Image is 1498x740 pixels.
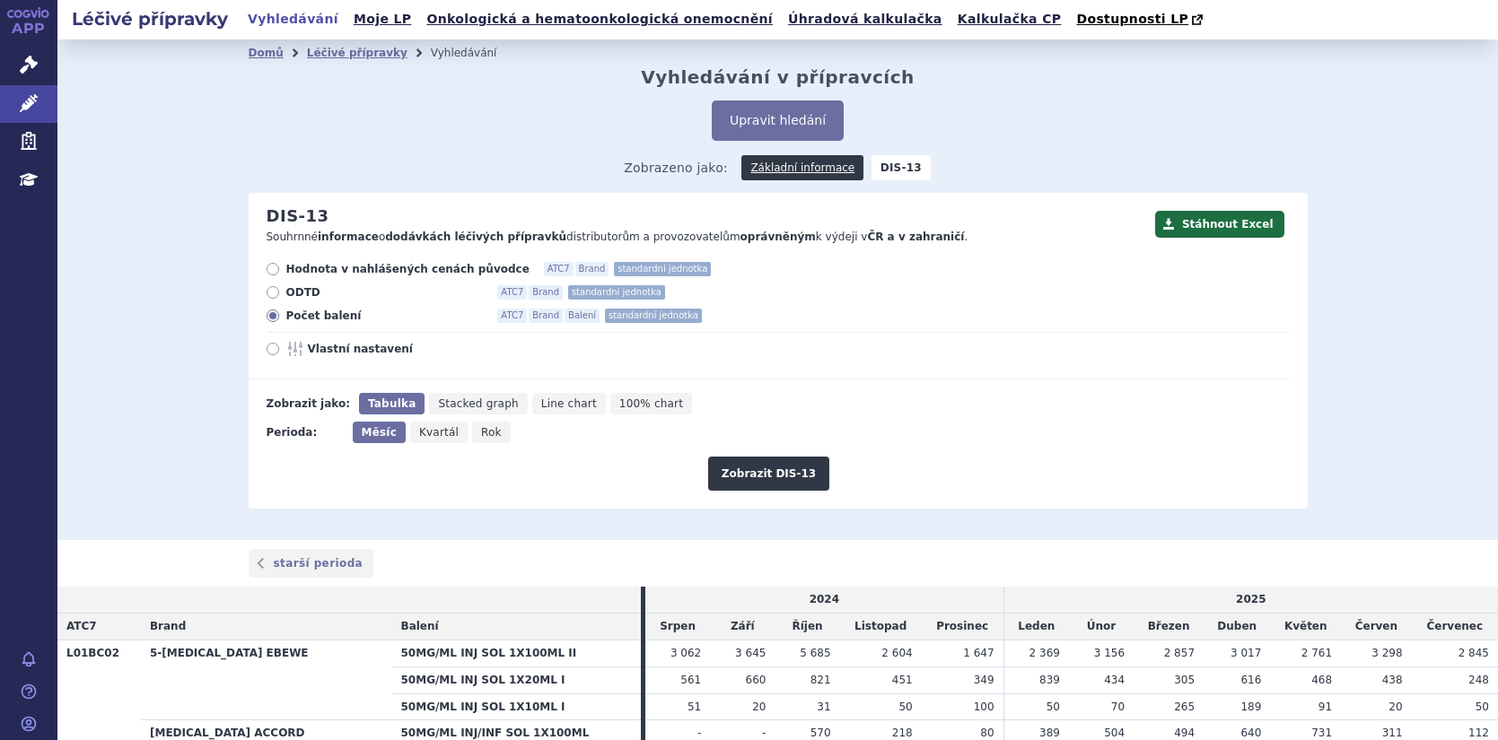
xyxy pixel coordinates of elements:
[421,7,778,31] a: Onkologická a hematoonkologická onemocnění
[1047,701,1060,713] span: 50
[840,614,922,640] td: Listopad
[624,155,728,180] span: Zobrazeno jako:
[267,206,329,226] h2: DIS-13
[800,647,830,659] span: 5 685
[752,701,766,713] span: 20
[419,426,459,439] span: Kvartál
[438,397,518,410] span: Stacked graph
[544,262,574,276] span: ATC7
[568,285,665,300] span: standardní jednotka
[1204,614,1270,640] td: Duben
[1111,701,1125,713] span: 70
[872,155,931,180] strong: DIS-13
[898,701,912,713] span: 50
[741,155,863,180] a: Základní informace
[565,309,600,323] span: Balení
[810,727,831,739] span: 570
[1164,647,1195,659] span: 2 857
[481,426,502,439] span: Rok
[708,457,829,491] button: Zobrazit DIS-13
[150,620,186,632] span: Brand
[385,231,566,243] strong: dodávkách léčivých přípravků
[1341,614,1411,640] td: Červen
[746,674,767,686] span: 660
[710,614,775,640] td: Září
[1240,674,1261,686] span: 616
[605,309,702,323] span: standardní jednotka
[286,285,484,300] span: ODTD
[1240,727,1261,739] span: 640
[267,422,344,443] div: Perioda:
[1003,587,1498,613] td: 2025
[614,262,711,276] span: standardní jednotka
[697,727,701,739] span: -
[619,397,683,410] span: 100% chart
[286,262,530,276] span: Hodnota v nahlášených cenách původce
[712,100,844,141] button: Upravit hledání
[57,6,242,31] h2: Léčivé přípravky
[1270,614,1341,640] td: Květen
[1382,727,1403,739] span: 311
[1076,12,1188,26] span: Dostupnosti LP
[1155,211,1284,238] button: Stáhnout Excel
[1134,614,1204,640] td: Březen
[1311,674,1332,686] span: 468
[1104,727,1125,739] span: 504
[497,309,527,323] span: ATC7
[1371,647,1402,659] span: 3 298
[1476,701,1489,713] span: 50
[974,674,994,686] span: 349
[66,620,97,632] span: ATC7
[362,426,397,439] span: Měsíc
[1003,614,1069,640] td: Leden
[1468,674,1489,686] span: 248
[867,231,964,243] strong: ČR a v zahraničí
[1468,727,1489,739] span: 112
[688,701,701,713] span: 51
[1174,727,1195,739] span: 494
[1459,647,1489,659] span: 2 845
[680,674,701,686] span: 561
[368,397,416,410] span: Tabulka
[1174,701,1195,713] span: 265
[974,701,994,713] span: 100
[1071,7,1212,32] a: Dostupnosti LP
[1388,701,1402,713] span: 20
[392,693,642,720] th: 50MG/ML INJ SOL 1X10ML I
[1069,614,1134,640] td: Únor
[348,7,416,31] a: Moje LP
[1301,647,1332,659] span: 2 761
[249,549,374,578] a: starší perioda
[762,727,766,739] span: -
[541,397,597,410] span: Line chart
[286,309,484,323] span: Počet balení
[307,47,407,59] a: Léčivé přípravky
[963,647,994,659] span: 1 647
[881,647,912,659] span: 2 604
[401,620,439,632] span: Balení
[1311,727,1332,739] span: 731
[431,39,521,66] li: Vyhledávání
[529,309,563,323] span: Brand
[735,647,766,659] span: 3 645
[1039,674,1060,686] span: 839
[817,701,830,713] span: 31
[892,727,913,739] span: 218
[645,614,710,640] td: Srpen
[1174,674,1195,686] span: 305
[1029,647,1060,659] span: 2 369
[641,66,915,88] h2: Vyhledávání v přípravcích
[740,231,816,243] strong: oprávněným
[1412,614,1498,640] td: Červenec
[1382,674,1403,686] span: 438
[783,7,948,31] a: Úhradová kalkulačka
[892,674,913,686] span: 451
[1231,647,1261,659] span: 3 017
[980,727,994,739] span: 80
[645,587,1003,613] td: 2024
[1104,674,1125,686] span: 434
[1240,701,1261,713] span: 189
[1039,727,1060,739] span: 389
[249,47,284,59] a: Domů
[775,614,839,640] td: Říjen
